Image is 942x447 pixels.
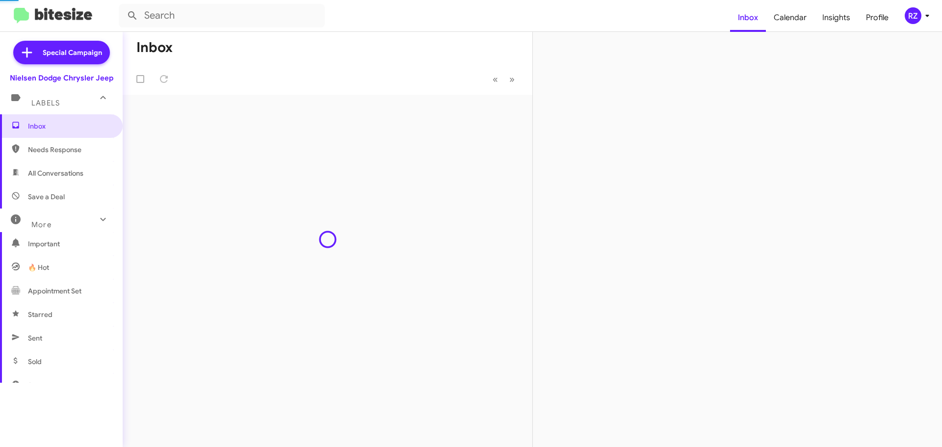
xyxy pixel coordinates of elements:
span: Needs Response [28,145,111,155]
span: 🔥 Hot [28,263,49,272]
div: Nielsen Dodge Chrysler Jeep [10,73,113,83]
span: All Conversations [28,168,83,178]
button: Previous [487,69,504,89]
span: Labels [31,99,60,107]
nav: Page navigation example [487,69,521,89]
input: Search [119,4,325,27]
a: Profile [858,3,896,32]
span: Sent [28,333,42,343]
span: Important [28,239,111,249]
span: Sold [28,357,42,367]
span: Starred [28,310,52,319]
a: Inbox [730,3,766,32]
span: More [31,220,52,229]
a: Insights [814,3,858,32]
span: » [509,73,515,85]
a: Calendar [766,3,814,32]
span: Appointment Set [28,286,81,296]
span: Special Campaign [43,48,102,57]
span: Inbox [28,121,111,131]
button: RZ [896,7,931,24]
span: Sold Responded [28,380,80,390]
a: Special Campaign [13,41,110,64]
div: RZ [905,7,921,24]
button: Next [503,69,521,89]
span: Save a Deal [28,192,65,202]
span: « [493,73,498,85]
h1: Inbox [136,40,173,55]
